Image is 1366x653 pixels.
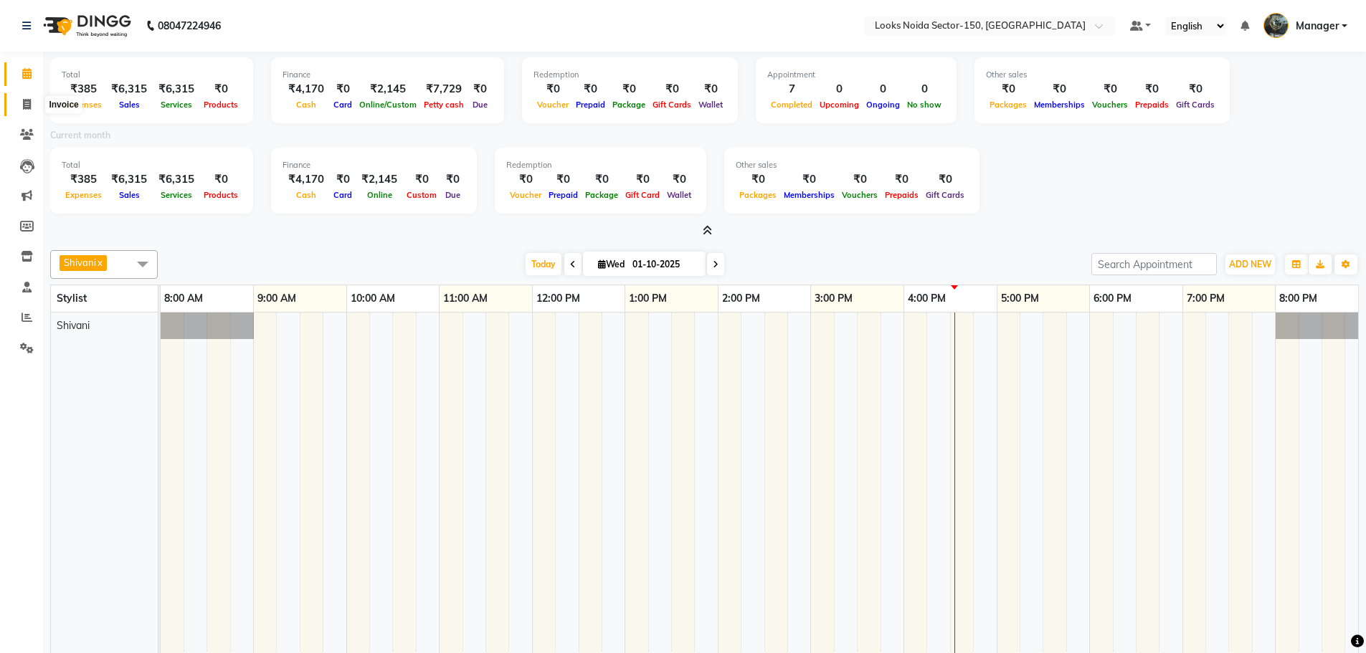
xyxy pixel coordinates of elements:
div: ₹4,170 [283,81,330,97]
span: Upcoming [816,100,863,110]
div: Invoice [45,96,82,113]
div: ₹0 [440,171,465,188]
div: ₹0 [200,81,242,97]
div: ₹0 [468,81,493,97]
div: 0 [903,81,945,97]
div: ₹385 [62,171,105,188]
div: Finance [283,69,493,81]
div: Total [62,159,242,171]
div: Other sales [736,159,968,171]
span: Online [364,190,396,200]
span: Package [582,190,622,200]
span: No show [903,100,945,110]
a: 7:00 PM [1183,288,1228,309]
div: ₹4,170 [283,171,330,188]
div: ₹0 [986,81,1030,97]
div: ₹2,145 [356,81,420,97]
div: ₹6,315 [105,171,153,188]
a: 5:00 PM [997,288,1043,309]
a: 9:00 AM [254,288,300,309]
span: Voucher [533,100,572,110]
div: ₹0 [200,171,242,188]
a: 12:00 PM [533,288,584,309]
span: Today [526,253,561,275]
a: 2:00 PM [718,288,764,309]
div: 0 [816,81,863,97]
a: 1:00 PM [625,288,670,309]
img: Manager [1263,13,1289,38]
span: Manager [1296,19,1339,34]
span: Voucher [506,190,545,200]
div: ₹7,729 [420,81,468,97]
div: ₹0 [881,171,922,188]
span: Prepaids [881,190,922,200]
div: ₹0 [1172,81,1218,97]
span: ADD NEW [1229,259,1271,270]
div: ₹0 [545,171,582,188]
span: Sales [115,100,143,110]
div: ₹0 [609,81,649,97]
a: x [96,257,103,268]
span: Products [200,100,242,110]
a: 4:00 PM [904,288,949,309]
div: ₹385 [62,81,105,97]
a: 6:00 PM [1090,288,1135,309]
span: Due [442,190,464,200]
a: 8:00 AM [161,288,207,309]
span: Gift Card [622,190,663,200]
span: Services [157,190,196,200]
a: 3:00 PM [811,288,856,309]
span: Wallet [695,100,726,110]
a: 8:00 PM [1276,288,1321,309]
div: ₹0 [1132,81,1172,97]
span: Memberships [780,190,838,200]
a: 10:00 AM [347,288,399,309]
label: Current month [50,129,110,142]
span: Shivani [64,257,96,268]
div: ₹0 [622,171,663,188]
div: ₹0 [330,171,356,188]
div: Appointment [767,69,945,81]
a: 11:00 AM [440,288,491,309]
div: Finance [283,159,465,171]
span: Completed [767,100,816,110]
input: 2025-10-01 [628,254,700,275]
div: ₹0 [736,171,780,188]
div: Redemption [533,69,726,81]
span: Products [200,190,242,200]
span: Custom [403,190,440,200]
span: Shivani [57,319,90,332]
span: Card [330,190,356,200]
div: ₹0 [582,171,622,188]
span: Cash [293,190,320,200]
div: ₹0 [663,171,695,188]
div: Total [62,69,242,81]
div: ₹0 [1088,81,1132,97]
span: Wed [594,259,628,270]
div: ₹0 [330,81,356,97]
div: ₹0 [506,171,545,188]
div: ₹6,315 [153,81,200,97]
span: Expenses [62,190,105,200]
div: ₹0 [403,171,440,188]
span: Packages [736,190,780,200]
span: Card [330,100,356,110]
div: ₹2,145 [356,171,403,188]
input: Search Appointment [1091,253,1217,275]
div: 7 [767,81,816,97]
span: Wallet [663,190,695,200]
span: Cash [293,100,320,110]
span: Gift Cards [649,100,695,110]
span: Prepaid [572,100,609,110]
div: ₹0 [695,81,726,97]
img: logo [37,6,135,46]
span: Services [157,100,196,110]
div: ₹6,315 [105,81,153,97]
span: Memberships [1030,100,1088,110]
span: Package [609,100,649,110]
button: ADD NEW [1225,254,1275,275]
div: ₹0 [1030,81,1088,97]
span: Petty cash [420,100,468,110]
div: ₹0 [838,171,881,188]
span: Ongoing [863,100,903,110]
